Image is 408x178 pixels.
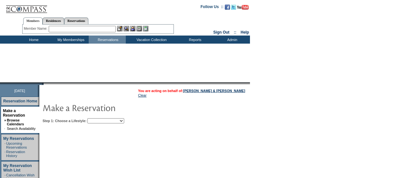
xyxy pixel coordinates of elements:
a: My Reservation Wish List [3,163,32,173]
img: Reservations [136,26,142,31]
a: Upcoming Reservations [6,141,27,149]
a: Clear [138,93,146,97]
img: promoShadowLeftCorner.gif [41,82,44,85]
td: Vacation Collection [126,36,176,44]
td: My Memberships [52,36,89,44]
span: [DATE] [14,89,25,93]
a: Subscribe to our YouTube Channel [237,6,249,10]
a: Search Availability [7,127,35,131]
img: Subscribe to our YouTube Channel [237,5,249,10]
a: Members [23,17,43,25]
b: » [4,118,6,122]
b: Step 1: Choose a Lifestyle: [43,119,86,123]
a: My Reservations [3,136,34,141]
img: View [124,26,129,31]
img: pgTtlMakeReservation.gif [43,101,172,114]
a: Make a Reservation [3,109,25,118]
img: Follow us on Twitter [231,5,236,10]
a: Reservations [64,17,88,24]
img: Impersonate [130,26,135,31]
span: You are acting on behalf of: [138,89,245,93]
a: Reservation History [6,150,25,158]
td: Reservations [89,36,126,44]
img: b_edit.gif [117,26,123,31]
div: Member Name: [24,26,49,31]
td: Reports [176,36,213,44]
a: Browse Calendars [7,118,24,126]
a: Help [241,30,249,35]
td: Home [15,36,52,44]
img: Become our fan on Facebook [225,5,230,10]
a: Residences [43,17,64,24]
td: Admin [213,36,250,44]
td: Follow Us :: [201,4,224,12]
a: [PERSON_NAME] & [PERSON_NAME] [183,89,245,93]
td: · [4,127,6,131]
img: b_calculator.gif [143,26,148,31]
a: Follow us on Twitter [231,6,236,10]
a: Become our fan on Facebook [225,6,230,10]
span: :: [234,30,236,35]
a: Reservation Home [3,99,37,103]
a: Sign Out [213,30,229,35]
